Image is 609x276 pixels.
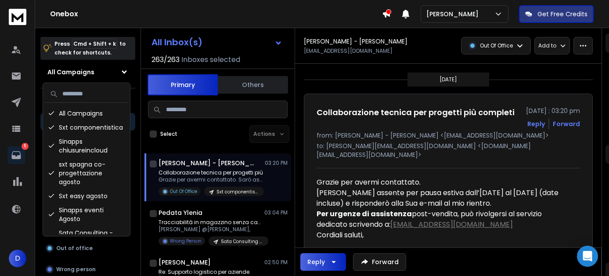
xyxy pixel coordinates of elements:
h1: Pedata Ylenia [159,208,202,217]
p: Out of office [56,245,93,252]
p: to: [PERSON_NAME][EMAIL_ADDRESS][DOMAIN_NAME] <[DOMAIN_NAME][EMAIL_ADDRESS][DOMAIN_NAME]> [317,142,580,159]
h3: Inboxes selected [181,54,240,65]
span: Grazie per avermi contattato. [317,177,421,187]
p: Sata Consulting - Supply Chain & Magazzino [221,238,263,245]
p: [DATE] : 03:20 pm [526,106,580,115]
h1: [PERSON_NAME] [159,258,211,267]
p: Sxt componentistica [216,189,259,195]
p: 5 [22,143,29,150]
p: [EMAIL_ADDRESS][DOMAIN_NAME] [304,47,393,54]
div: Open Intercom Messenger [577,246,598,267]
p: Grazie per avermi contattato. Sarò assente [159,176,264,183]
b: Per urgenze di assistenza [317,209,412,219]
p: 02:50 PM [264,259,288,266]
h1: Onebox [50,9,382,19]
p: Get Free Credits [537,10,587,18]
h1: [PERSON_NAME] - [PERSON_NAME] [159,159,255,167]
div: Sxt easy agosto [45,189,128,203]
p: Tracciabilità in magazzino senza cambiare [159,219,264,226]
h3: Filters [40,95,135,108]
div: sxt spagna co-progettazione agosto [45,157,128,189]
p: from: [PERSON_NAME] - [PERSON_NAME] <[EMAIL_ADDRESS][DOMAIN_NAME]> [317,131,580,140]
p: [PERSON_NAME] assente per pausa estiva dall’[DATE] al [DATE] (date incluse) e risponderò alla Sua... [317,188,573,230]
p: 03:04 PM [264,209,288,216]
p: Collaborazione tecnica per progetti più [159,169,264,176]
p: Wrong person [56,266,96,273]
img: logo [9,9,26,25]
p: 03:20 PM [265,160,288,167]
div: Sinapps eventi Agosto [45,203,128,226]
span: Cmd + Shift + k [72,39,117,49]
div: All Campaigns [45,106,128,120]
p: Wrong Person [170,238,202,244]
div: Forward [553,120,580,128]
h1: Collaborazione tecnica per progetti più completi [317,106,515,119]
p: [PERSON_NAME] @[PERSON_NAME], [159,226,264,233]
p: Out Of Office [170,188,197,195]
h1: [PERSON_NAME] - [PERSON_NAME] [304,37,407,46]
p: Out Of Office [480,42,513,49]
div: Sxt componentistica [45,120,128,134]
a: [EMAIL_ADDRESS][DOMAIN_NAME] [390,219,513,229]
h1: All Inbox(s) [151,38,202,47]
p: Press to check for shortcuts. [54,40,126,57]
button: Others [218,75,288,94]
span: D [9,250,26,267]
p: Re: Supporto logistico per aziende [159,269,264,276]
h1: All Campaigns [47,68,94,76]
p: [PERSON_NAME] [426,10,482,18]
button: Primary [148,74,218,95]
div: Reply [307,258,325,266]
div: Sinapps chiusureincloud [45,134,128,157]
div: Sata Consulting - produzione [45,226,128,249]
button: Forward [353,253,406,271]
p: Add to [538,42,556,49]
span: Cordiali saluti, [317,230,364,240]
span: 263 / 263 [151,54,180,65]
p: [DATE] [440,76,457,83]
button: Reply [527,120,545,128]
label: Select [160,131,177,138]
